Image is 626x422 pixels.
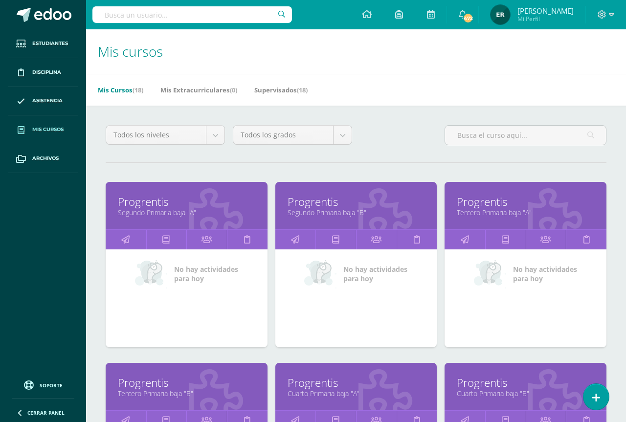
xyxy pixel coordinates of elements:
img: no_activities_small.png [474,259,506,289]
span: No hay actividades para hoy [174,265,238,283]
a: Tercero Primaria baja "A" [457,208,594,217]
span: Todos los niveles [113,126,199,144]
span: No hay actividades para hoy [513,265,577,283]
a: Disciplina [8,58,78,87]
img: 5c384eb2ea0174d85097e364ebdd71e5.png [491,5,510,24]
a: Mis Cursos(18) [98,82,143,98]
a: Progrentis [457,194,594,209]
a: Segundo Primaria baja "B" [288,208,425,217]
span: Soporte [40,382,63,389]
span: Estudiantes [32,40,68,47]
span: Mi Perfil [517,15,574,23]
a: Todos los grados [233,126,352,144]
span: Mis cursos [98,42,163,61]
a: Tercero Primaria baja "B" [118,389,255,398]
a: Cuarto Primaria baja "B" [457,389,594,398]
span: Archivos [32,155,59,162]
a: Segundo Primaria baja "A" [118,208,255,217]
input: Busca un usuario... [92,6,292,23]
a: Progrentis [118,375,255,390]
a: Mis cursos [8,115,78,144]
span: Asistencia [32,97,63,105]
a: Mis Extracurriculares(0) [160,82,237,98]
a: Todos los niveles [106,126,224,144]
a: Progrentis [288,375,425,390]
img: no_activities_small.png [135,259,167,289]
span: Cerrar panel [27,409,65,416]
img: no_activities_small.png [304,259,336,289]
span: Todos los grados [241,126,326,144]
span: Mis cursos [32,126,64,133]
a: Archivos [8,144,78,173]
span: (0) [230,86,237,94]
a: Progrentis [457,375,594,390]
a: Cuarto Primaria baja "A" [288,389,425,398]
a: Estudiantes [8,29,78,58]
span: (18) [297,86,308,94]
span: Disciplina [32,68,61,76]
span: 472 [463,13,473,23]
span: [PERSON_NAME] [517,6,574,16]
a: Progrentis [288,194,425,209]
a: Asistencia [8,87,78,116]
a: Progrentis [118,194,255,209]
span: No hay actividades para hoy [343,265,407,283]
a: Soporte [12,378,74,391]
span: (18) [133,86,143,94]
input: Busca el curso aquí... [445,126,606,145]
a: Supervisados(18) [254,82,308,98]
